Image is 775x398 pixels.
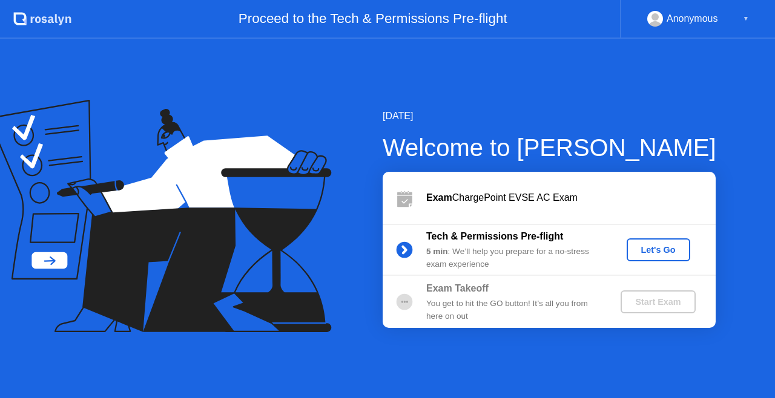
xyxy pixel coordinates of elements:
div: [DATE] [383,109,716,123]
div: ▼ [743,11,749,27]
div: ChargePoint EVSE AC Exam [426,191,716,205]
b: Exam [426,192,452,203]
div: Welcome to [PERSON_NAME] [383,129,716,166]
b: 5 min [426,247,448,256]
b: Exam Takeoff [426,283,489,293]
button: Let's Go [627,238,690,261]
b: Tech & Permissions Pre-flight [426,231,563,241]
div: Let's Go [632,245,685,255]
div: Anonymous [667,11,718,27]
button: Start Exam [621,290,695,313]
div: : We’ll help you prepare for a no-stress exam experience [426,246,601,270]
div: Start Exam [625,297,690,307]
div: You get to hit the GO button! It’s all you from here on out [426,298,601,322]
